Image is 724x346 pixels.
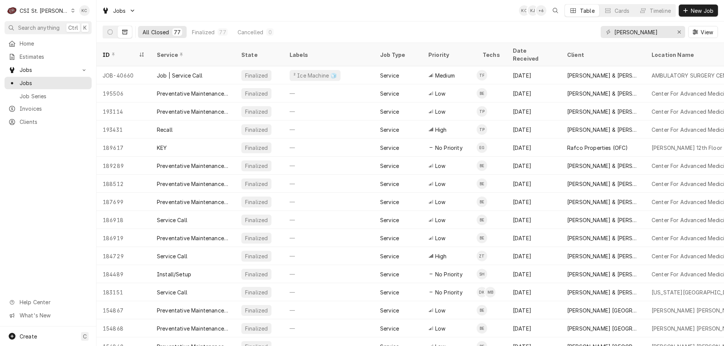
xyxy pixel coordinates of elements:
span: Low [435,216,445,224]
div: Finalized [244,306,268,314]
div: 154868 [97,319,151,337]
div: CSI St. [PERSON_NAME] [20,7,69,15]
div: — [284,301,374,319]
div: [PERSON_NAME] & [PERSON_NAME] - BRENTWOOD [567,162,640,170]
div: 0 [268,28,272,36]
div: [DATE] [507,193,561,211]
span: Low [435,180,445,188]
input: Keyword search [614,26,671,38]
a: Jobs [5,77,92,89]
div: Finalized [244,325,268,332]
div: Service [157,51,228,59]
div: — [284,84,374,102]
div: ² Ice Machine 🧊 [293,72,337,79]
a: Go to Jobs [99,5,139,17]
div: [DATE] [507,102,561,120]
div: 189617 [97,139,151,157]
div: — [284,265,374,283]
span: Low [435,306,445,314]
div: [DATE] [507,175,561,193]
div: 188512 [97,175,151,193]
div: 's Avatar [536,5,546,16]
a: Job Series [5,90,92,102]
span: Low [435,198,445,206]
div: Priority [428,51,469,59]
a: Go to Help Center [5,296,92,308]
div: Job Type [380,51,416,59]
div: [PERSON_NAME] 12th Floor [652,144,722,152]
span: Create [20,333,37,340]
button: View [688,26,718,38]
div: Service [380,288,399,296]
span: No Priority [435,144,463,152]
div: [DATE] [507,211,561,229]
div: 184489 [97,265,151,283]
div: Service [380,325,399,332]
div: [DATE] [507,84,561,102]
div: Tony Plastina's Avatar [477,106,487,117]
a: Clients [5,116,92,128]
div: EG [477,142,487,153]
div: Ken Jiricek's Avatar [528,5,538,16]
span: No Priority [435,288,463,296]
div: Recall [157,126,173,134]
span: High [435,126,447,134]
div: Service Call [157,252,187,260]
div: [DATE] [507,301,561,319]
div: Finalized [244,270,268,278]
div: Preventative Maintenance ([GEOGRAPHIC_DATA]) [157,234,229,242]
span: Low [435,162,445,170]
span: K [83,24,87,32]
div: Brad Earnhardt's Avatar [477,215,487,225]
div: Finalized [192,28,215,36]
div: Finalized [244,198,268,206]
div: Service [380,180,399,188]
div: BE [477,305,487,316]
div: [PERSON_NAME] & [PERSON_NAME] - BRENTWOOD [567,234,640,242]
span: Help Center [20,298,87,306]
a: Estimates [5,50,92,63]
span: Medium [435,72,455,79]
div: KJ [528,5,538,16]
div: ID [103,51,137,59]
div: Service [380,198,399,206]
span: View [699,28,715,36]
div: Finalized [244,144,268,152]
div: Labels [290,51,368,59]
div: TF [477,70,487,81]
div: [PERSON_NAME] & [PERSON_NAME] - BRENTWOOD [567,198,640,206]
div: Date Received [513,47,554,62]
div: Service [380,126,399,134]
div: All Closed [143,28,169,36]
div: — [284,229,374,247]
div: [DATE] [507,139,561,157]
div: BE [477,160,487,171]
div: Client [567,51,638,59]
span: Jobs [113,7,126,15]
div: [DATE] [507,120,561,139]
button: Erase input [673,26,685,38]
div: 189289 [97,157,151,175]
div: Preventative Maintenance ([GEOGRAPHIC_DATA]) [157,198,229,206]
div: Service [380,90,399,98]
a: Go to Jobs [5,64,92,76]
span: Invoices [20,105,88,113]
div: Preventative Maintenance ([GEOGRAPHIC_DATA]) [157,162,229,170]
div: [PERSON_NAME] & [PERSON_NAME] - BRENTWOOD [567,72,640,79]
div: Table [580,7,595,15]
div: Service [380,162,399,170]
span: Low [435,108,445,116]
div: KEY [157,144,167,152]
div: BE [477,197,487,207]
div: Service [380,216,399,224]
div: Service [380,234,399,242]
div: Eric Guard's Avatar [477,142,487,153]
div: 184729 [97,247,151,265]
div: Finalized [244,72,268,79]
span: High [435,252,447,260]
div: [PERSON_NAME] & [PERSON_NAME] - BRENTWOOD [567,108,640,116]
div: SH [477,269,487,279]
div: [PERSON_NAME] & [PERSON_NAME] - BRENTWOOD [567,288,640,296]
div: Service [380,306,399,314]
div: — [284,247,374,265]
